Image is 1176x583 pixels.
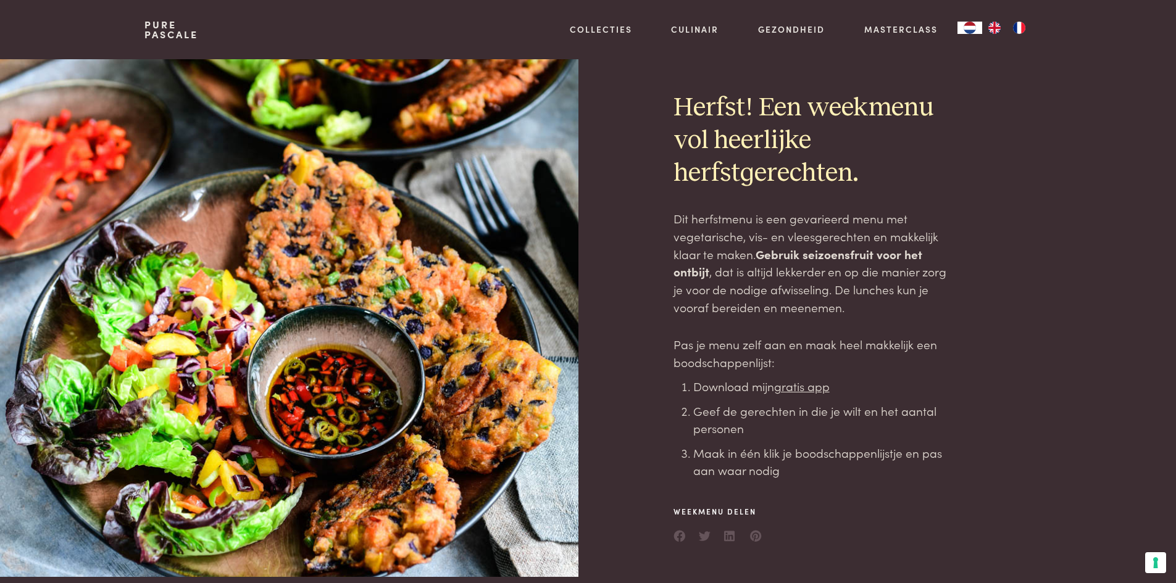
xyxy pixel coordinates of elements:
[957,22,982,34] div: Language
[144,20,198,39] a: PurePascale
[673,92,956,190] h2: Herfst! Een weekmenu vol heerlijke herfstgerechten.
[982,22,1032,34] ul: Language list
[671,23,719,36] a: Culinair
[1145,552,1166,573] button: Uw voorkeuren voor toestemming voor trackingtechnologieën
[864,23,938,36] a: Masterclass
[673,506,762,517] span: Weekmenu delen
[774,378,830,394] a: gratis app
[957,22,982,34] a: NL
[982,22,1007,34] a: EN
[957,22,1032,34] aside: Language selected: Nederlands
[570,23,632,36] a: Collecties
[693,402,956,437] li: Geef de gerechten in die je wilt en het aantal personen
[673,246,922,280] strong: Gebruik seizoensfruit voor het ontbijt
[673,210,956,316] p: Dit herfstmenu is een gevarieerd menu met vegetarische, vis- en vleesgerechten en makkelijk klaar...
[693,444,956,479] li: Maak in één klik je boodschappenlijstje en pas aan waar nodig
[673,336,956,371] p: Pas je menu zelf aan en maak heel makkelijk een boodschappenlijst:
[1007,22,1032,34] a: FR
[758,23,825,36] a: Gezondheid
[693,378,956,395] li: Download mijn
